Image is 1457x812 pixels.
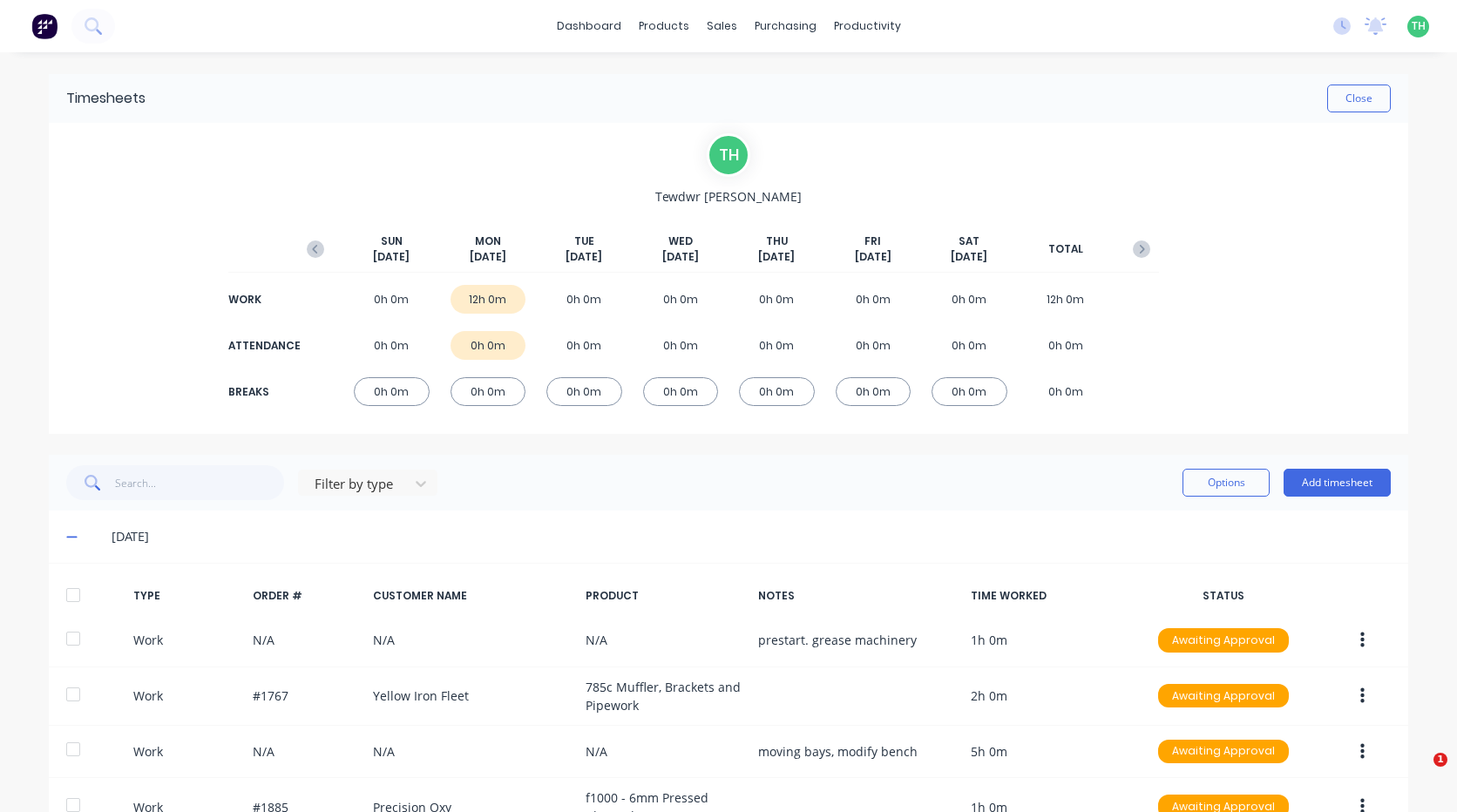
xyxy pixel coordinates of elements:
img: Factory [31,13,58,39]
div: 0h 0m [546,331,622,360]
span: [DATE] [566,249,602,265]
button: Close [1327,85,1391,112]
div: 0h 0m [354,377,430,406]
span: TOTAL [1048,241,1083,257]
iframe: Intercom live chat [1398,753,1440,795]
div: 0h 0m [451,331,526,360]
span: Tewdwr [PERSON_NAME] [655,187,802,206]
input: Search... [115,465,285,500]
div: Awaiting Approval [1158,740,1289,764]
div: NOTES [758,588,957,604]
span: MON [475,233,501,249]
div: 0h 0m [932,285,1007,314]
span: 1 [1433,753,1447,767]
div: 0h 0m [836,377,911,406]
span: THU [766,233,788,249]
div: T H [707,133,750,177]
div: products [630,13,698,39]
div: 12h 0m [1028,285,1104,314]
div: ORDER # [253,588,359,604]
div: 0h 0m [739,377,815,406]
div: 0h 0m [932,331,1007,360]
span: WED [668,233,693,249]
div: 0h 0m [451,377,526,406]
div: TIME WORKED [971,588,1129,604]
div: Awaiting Approval [1158,684,1289,708]
div: CUSTOMER NAME [373,588,572,604]
button: Options [1183,469,1270,497]
div: purchasing [746,13,825,39]
div: 0h 0m [643,377,719,406]
a: dashboard [548,13,630,39]
span: [DATE] [855,249,891,265]
div: 0h 0m [643,331,719,360]
div: PRODUCT [586,588,744,604]
div: TYPE [133,588,240,604]
span: SAT [959,233,979,249]
span: [DATE] [951,249,987,265]
span: [DATE] [758,249,795,265]
div: 0h 0m [836,285,911,314]
span: [DATE] [470,249,506,265]
div: Awaiting Approval [1158,628,1289,653]
div: BREAKS [228,384,298,400]
div: 0h 0m [836,331,911,360]
div: STATUS [1144,588,1303,604]
div: 0h 0m [739,331,815,360]
div: ATTENDANCE [228,338,298,354]
div: 0h 0m [354,331,430,360]
span: TUE [574,233,594,249]
div: 0h 0m [932,377,1007,406]
div: 0h 0m [546,377,622,406]
div: 0h 0m [1028,377,1104,406]
div: 0h 0m [354,285,430,314]
span: TH [1412,18,1426,34]
span: FRI [864,233,881,249]
span: [DATE] [373,249,410,265]
div: 0h 0m [643,285,719,314]
div: 0h 0m [739,285,815,314]
div: 12h 0m [451,285,526,314]
div: Timesheets [66,88,146,109]
div: WORK [228,292,298,308]
div: [DATE] [112,527,1391,546]
span: SUN [381,233,403,249]
div: 0h 0m [546,285,622,314]
button: Add timesheet [1284,469,1391,497]
span: [DATE] [662,249,699,265]
div: productivity [825,13,910,39]
div: 0h 0m [1028,331,1104,360]
div: sales [698,13,746,39]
